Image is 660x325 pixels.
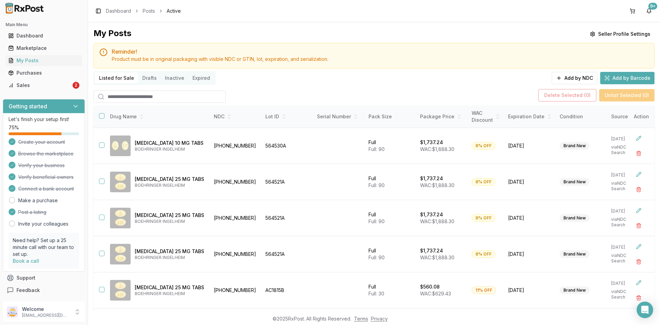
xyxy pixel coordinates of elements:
[632,219,645,232] button: Delete
[611,136,637,142] p: [DATE]
[368,218,385,224] span: Full: 90
[371,316,388,322] a: Privacy
[110,113,204,120] div: Drug Name
[611,217,637,228] p: via NDC Search
[135,140,204,147] p: [MEDICAL_DATA] 10 MG TABS
[135,248,204,255] p: [MEDICAL_DATA] 25 MG TABS
[648,3,657,10] div: 9+
[8,57,79,64] div: My Posts
[611,253,637,264] p: via NDC Search
[560,178,590,186] div: Brand New
[600,72,654,84] button: Add by Barcode
[420,146,454,152] span: WAC: $1,888.30
[611,144,637,155] p: via NDC Search
[3,55,85,66] button: My Posts
[18,150,74,157] span: Browse the marketplace
[420,247,443,254] p: $1,737.24
[22,306,70,313] p: Welcome
[611,289,637,300] p: via NDC Search
[5,54,82,67] a: My Posts
[632,183,645,196] button: Delete
[364,164,416,200] td: Full
[13,237,75,258] p: Need help? Set up a 25 minute call with our team to set up.
[420,254,454,260] span: WAC: $1,888.30
[9,116,79,123] p: Let's finish your setup first!
[3,30,85,41] button: Dashboard
[368,291,384,296] span: Full: 30
[210,200,261,236] td: [PHONE_NUMBER]
[632,132,645,144] button: Edit
[472,142,495,150] div: 8% OFF
[364,106,416,128] th: Pack Size
[364,272,416,308] td: Full
[560,214,590,222] div: Brand New
[138,73,161,84] button: Drafts
[555,106,607,128] th: Condition
[364,236,416,272] td: Full
[261,164,313,200] td: 564521A
[508,113,551,120] div: Expiration Date
[3,43,85,54] button: Marketplace
[110,172,131,192] img: Jardiance 25 MG TABS
[508,142,551,149] span: [DATE]
[472,214,495,222] div: 8% OFF
[110,280,131,301] img: Jardiance 25 MG TABS
[18,209,46,216] span: Post a listing
[364,128,416,164] td: Full
[5,30,82,42] a: Dashboard
[508,178,551,185] span: [DATE]
[135,284,204,291] p: [MEDICAL_DATA] 25 MG TABS
[210,272,261,308] td: [PHONE_NUMBER]
[112,49,649,54] h5: Reminder!
[8,32,79,39] div: Dashboard
[135,147,204,152] p: BOEHRINGER INGELHEIM
[110,136,131,156] img: Jardiance 10 MG TABS
[167,8,181,14] span: Active
[135,291,204,296] p: BOEHRINGER INGELHEIM
[261,236,313,272] td: 564521A
[632,240,645,253] button: Edit
[210,236,261,272] td: [PHONE_NUMBER]
[265,113,309,120] div: Lot ID
[611,113,637,120] div: Source
[18,185,74,192] span: Connect a bank account
[611,181,637,192] p: via NDC Search
[420,291,451,296] span: WAC: $629.43
[95,73,138,84] button: Listed for Sale
[420,182,454,188] span: WAC: $1,888.30
[643,6,654,17] button: 9+
[420,211,443,218] p: $1,737.24
[112,56,649,63] div: Product must be in original packaging with visible NDC or GTIN, lot, expiration, and serialization.
[632,147,645,160] button: Delete
[586,28,654,40] button: Seller Profile Settings
[13,258,39,264] a: Book a call
[560,250,590,258] div: Brand New
[472,110,500,123] div: WAC Discount
[637,302,653,318] div: Open Intercom Messenger
[628,106,654,128] th: Action
[5,22,82,28] h2: Main Menu
[3,80,85,91] button: Sales2
[18,220,68,227] a: Invite your colleagues
[3,3,47,14] img: RxPost Logo
[18,139,65,145] span: Create your account
[5,79,82,91] a: Sales2
[8,82,71,89] div: Sales
[188,73,214,84] button: Expired
[354,316,368,322] a: Terms
[611,245,637,250] p: [DATE]
[420,175,443,182] p: $1,737.24
[18,174,74,181] span: Verify beneficial owners
[210,128,261,164] td: [PHONE_NUMBER]
[7,306,18,317] img: User avatar
[420,283,440,290] p: $560.08
[16,287,40,294] span: Feedback
[368,146,385,152] span: Full: 90
[552,72,597,84] button: Add by NDC
[93,28,131,40] div: My Posts
[161,73,188,84] button: Inactive
[18,197,58,204] a: Make a purchase
[110,244,131,264] img: Jardiance 25 MG TABS
[261,272,313,308] td: AC1815B
[632,277,645,289] button: Edit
